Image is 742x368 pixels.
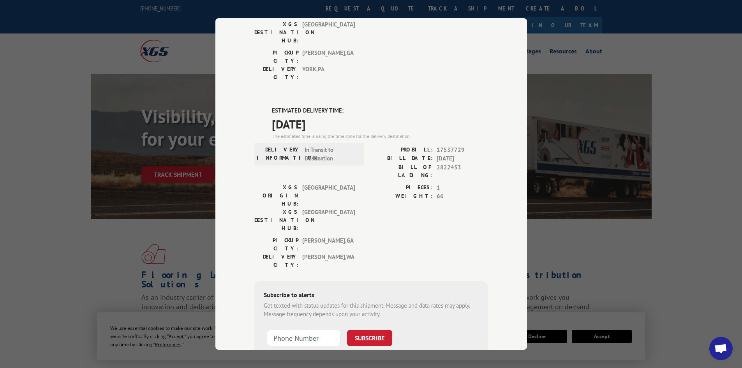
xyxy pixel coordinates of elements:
span: [PERSON_NAME] , GA [302,49,355,65]
div: Subscribe to alerts [264,290,479,301]
span: 1 [437,183,488,192]
label: DELIVERY INFORMATION: [257,146,301,163]
label: PICKUP CITY: [254,49,298,65]
span: [GEOGRAPHIC_DATA] [302,183,355,208]
span: 66 [437,192,488,201]
span: [DATE] [272,115,488,133]
a: Open chat [709,337,733,360]
label: PROBILL: [371,146,433,155]
span: [DATE] [437,154,488,163]
label: DELIVERY CITY: [254,65,298,81]
button: SUBSCRIBE [347,330,392,346]
label: XGS ORIGIN HUB: [254,183,298,208]
label: PICKUP CITY: [254,236,298,253]
label: XGS DESTINATION HUB: [254,20,298,45]
label: BILL OF LADING: [371,163,433,180]
label: WEIGHT: [371,192,433,201]
label: BILL DATE: [371,154,433,163]
label: ESTIMATED DELIVERY TIME: [272,106,488,115]
span: 2822453 [437,163,488,180]
label: PIECES: [371,183,433,192]
div: The estimated time is using the time zone for the delivery destination. [272,133,488,140]
label: DELIVERY CITY: [254,253,298,269]
span: [GEOGRAPHIC_DATA] [302,208,355,232]
span: YORK , PA [302,65,355,81]
span: 17537729 [437,146,488,155]
input: Phone Number [267,330,341,346]
span: [PERSON_NAME] , GA [302,236,355,253]
span: [GEOGRAPHIC_DATA] [302,20,355,45]
label: XGS DESTINATION HUB: [254,208,298,232]
div: Get texted with status updates for this shipment. Message and data rates may apply. Message frequ... [264,301,479,319]
span: In Transit to Destination [305,146,357,163]
span: [PERSON_NAME] , WA [302,253,355,269]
